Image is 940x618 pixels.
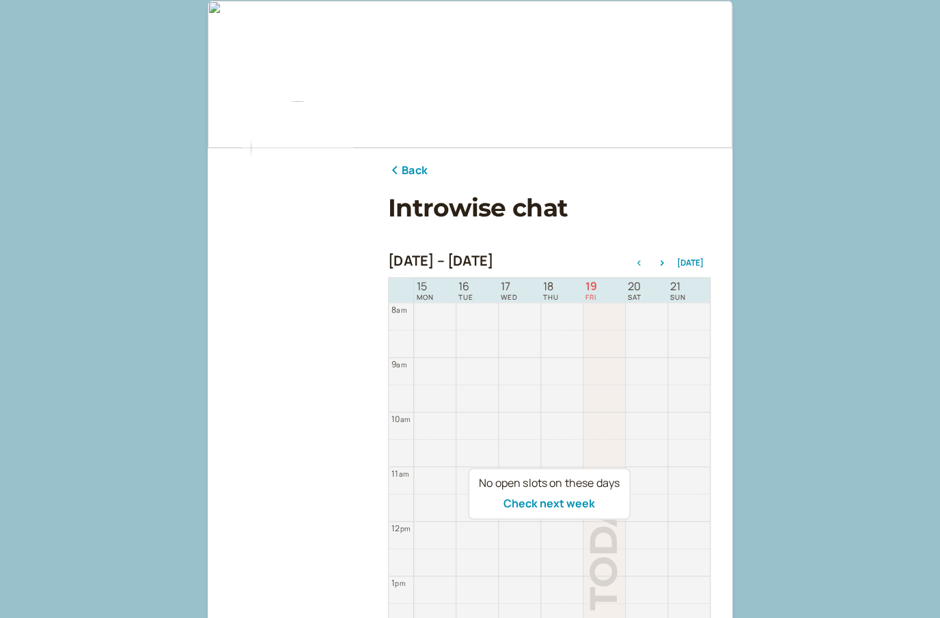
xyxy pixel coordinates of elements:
h2: [DATE] – [DATE] [388,253,493,269]
a: Back [388,162,428,180]
div: No open slots on these days [479,475,620,492]
h1: Introwise chat [388,193,710,223]
button: [DATE] [677,258,704,268]
button: Check next week [503,497,595,509]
